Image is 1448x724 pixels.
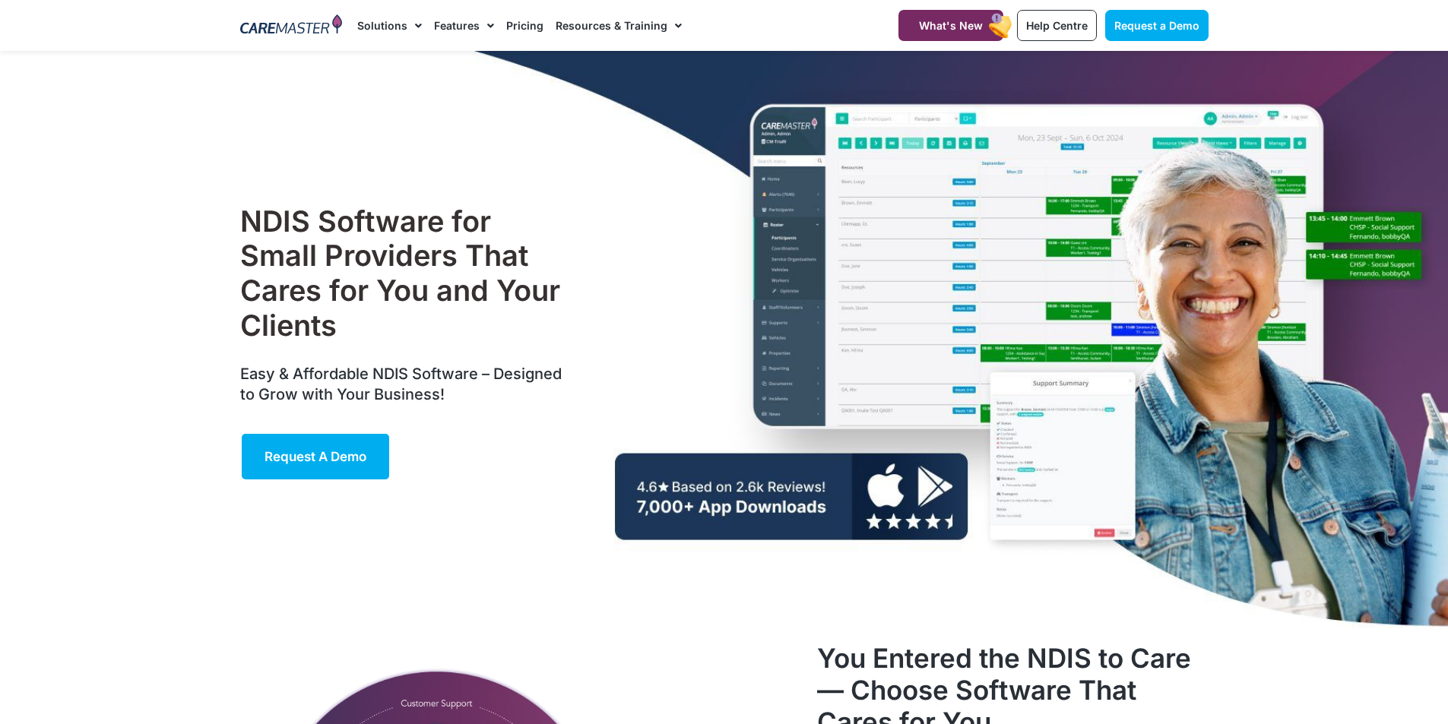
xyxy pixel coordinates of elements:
a: What's New [898,10,1003,41]
img: CareMaster Logo [240,14,343,37]
h1: NDIS Software for Small Providers That Cares for You and Your Clients [240,204,569,343]
span: Request a Demo [265,449,366,464]
span: Easy & Affordable NDIS Software – Designed to Grow with Your Business! [240,365,562,403]
span: What's New [919,19,983,32]
a: Help Centre [1017,10,1097,41]
span: Request a Demo [1114,19,1199,32]
a: Request a Demo [1105,10,1209,41]
span: Help Centre [1026,19,1088,32]
a: Request a Demo [240,432,391,481]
